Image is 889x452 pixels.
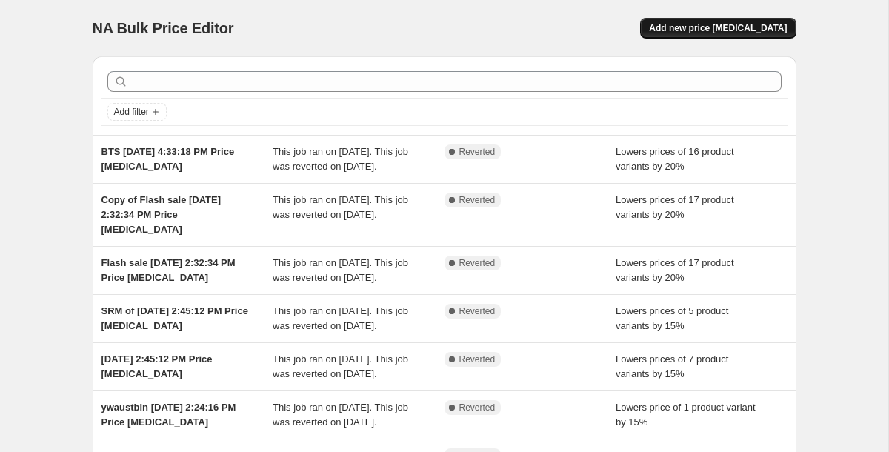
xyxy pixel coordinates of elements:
[640,18,796,39] button: Add new price [MEDICAL_DATA]
[273,194,408,220] span: This job ran on [DATE]. This job was reverted on [DATE].
[101,305,248,331] span: SRM of [DATE] 2:45:12 PM Price [MEDICAL_DATA]
[616,146,734,172] span: Lowers prices of 16 product variants by 20%
[459,146,496,158] span: Reverted
[101,402,236,428] span: ywaustbin [DATE] 2:24:16 PM Price [MEDICAL_DATA]
[93,20,234,36] span: NA Bulk Price Editor
[273,257,408,283] span: This job ran on [DATE]. This job was reverted on [DATE].
[616,257,734,283] span: Lowers prices of 17 product variants by 20%
[459,194,496,206] span: Reverted
[273,305,408,331] span: This job ran on [DATE]. This job was reverted on [DATE].
[101,194,222,235] span: Copy of Flash sale [DATE] 2:32:34 PM Price [MEDICAL_DATA]
[616,353,728,379] span: Lowers prices of 7 product variants by 15%
[459,257,496,269] span: Reverted
[616,305,728,331] span: Lowers prices of 5 product variants by 15%
[616,194,734,220] span: Lowers prices of 17 product variants by 20%
[459,402,496,413] span: Reverted
[101,146,235,172] span: BTS [DATE] 4:33:18 PM Price [MEDICAL_DATA]
[107,103,167,121] button: Add filter
[101,353,213,379] span: [DATE] 2:45:12 PM Price [MEDICAL_DATA]
[273,146,408,172] span: This job ran on [DATE]. This job was reverted on [DATE].
[273,353,408,379] span: This job ran on [DATE]. This job was reverted on [DATE].
[101,257,236,283] span: Flash sale [DATE] 2:32:34 PM Price [MEDICAL_DATA]
[114,106,149,118] span: Add filter
[459,353,496,365] span: Reverted
[616,402,756,428] span: Lowers price of 1 product variant by 15%
[649,22,787,34] span: Add new price [MEDICAL_DATA]
[273,402,408,428] span: This job ran on [DATE]. This job was reverted on [DATE].
[459,305,496,317] span: Reverted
